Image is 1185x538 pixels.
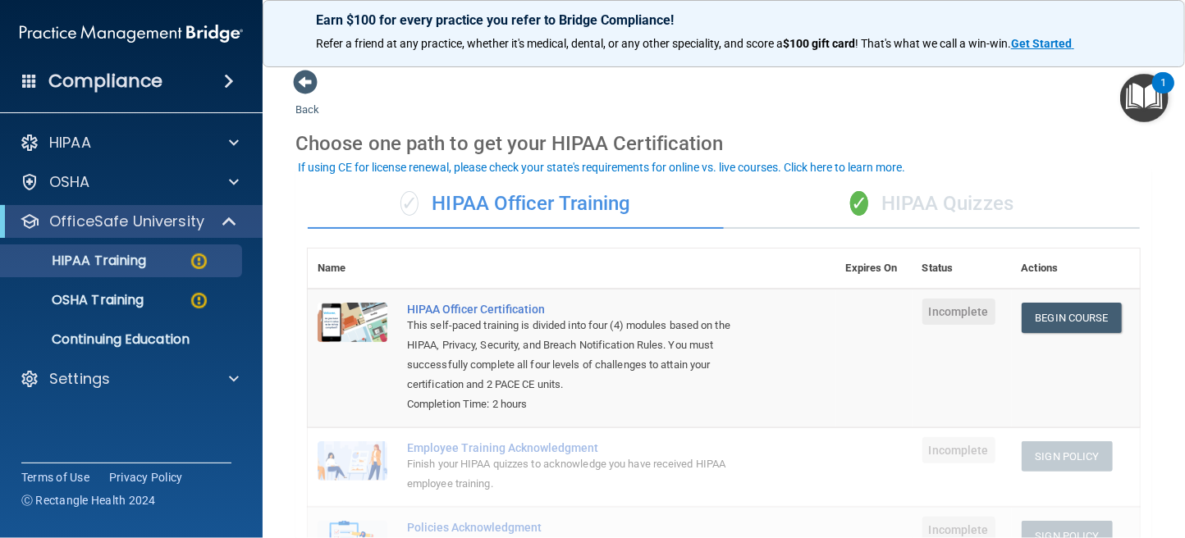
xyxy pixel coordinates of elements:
[295,120,1152,167] div: Choose one path to get your HIPAA Certification
[21,492,156,508] span: Ⓒ Rectangle Health 2024
[49,212,204,231] p: OfficeSafe University
[308,180,724,229] div: HIPAA Officer Training
[20,17,243,50] img: PMB logo
[109,469,183,486] a: Privacy Policy
[724,180,1140,229] div: HIPAA Quizzes
[1011,37,1072,50] strong: Get Started
[20,369,239,389] a: Settings
[407,441,754,454] div: Employee Training Acknowledgment
[308,248,397,289] th: Name
[49,133,91,153] p: HIPAA
[1011,37,1074,50] a: Get Started
[1022,303,1122,333] a: Begin Course
[922,437,995,463] span: Incomplete
[298,162,905,173] div: If using CE for license renewal, please check your state's requirements for online vs. live cours...
[850,191,868,216] span: ✓
[49,172,90,192] p: OSHA
[11,253,146,269] p: HIPAA Training
[11,331,235,348] p: Continuing Education
[20,212,238,231] a: OfficeSafe University
[20,172,239,192] a: OSHA
[407,303,754,316] a: HIPAA Officer Certification
[407,316,754,394] div: This self-paced training is divided into four (4) modules based on the HIPAA, Privacy, Security, ...
[855,37,1011,50] span: ! That's what we call a win-win.
[407,454,754,494] div: Finish your HIPAA quizzes to acknowledge you have received HIPAA employee training.
[1120,74,1169,122] button: Open Resource Center, 1 new notification
[316,12,1132,28] p: Earn $100 for every practice you refer to Bridge Compliance!
[400,191,419,216] span: ✓
[913,248,1012,289] th: Status
[21,469,89,486] a: Terms of Use
[20,133,239,153] a: HIPAA
[1160,83,1166,104] div: 1
[1012,248,1140,289] th: Actions
[48,70,162,93] h4: Compliance
[295,159,908,176] button: If using CE for license renewal, please check your state's requirements for online vs. live cours...
[189,290,209,311] img: warning-circle.0cc9ac19.png
[783,37,855,50] strong: $100 gift card
[11,292,144,308] p: OSHA Training
[407,394,754,414] div: Completion Time: 2 hours
[922,299,995,325] span: Incomplete
[49,369,110,389] p: Settings
[295,84,319,116] a: Back
[189,251,209,271] img: warning-circle.0cc9ac19.png
[836,248,913,289] th: Expires On
[1022,441,1113,472] button: Sign Policy
[407,521,754,534] div: Policies Acknowledgment
[316,37,783,50] span: Refer a friend at any practice, whether it's medical, dental, or any other speciality, and score a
